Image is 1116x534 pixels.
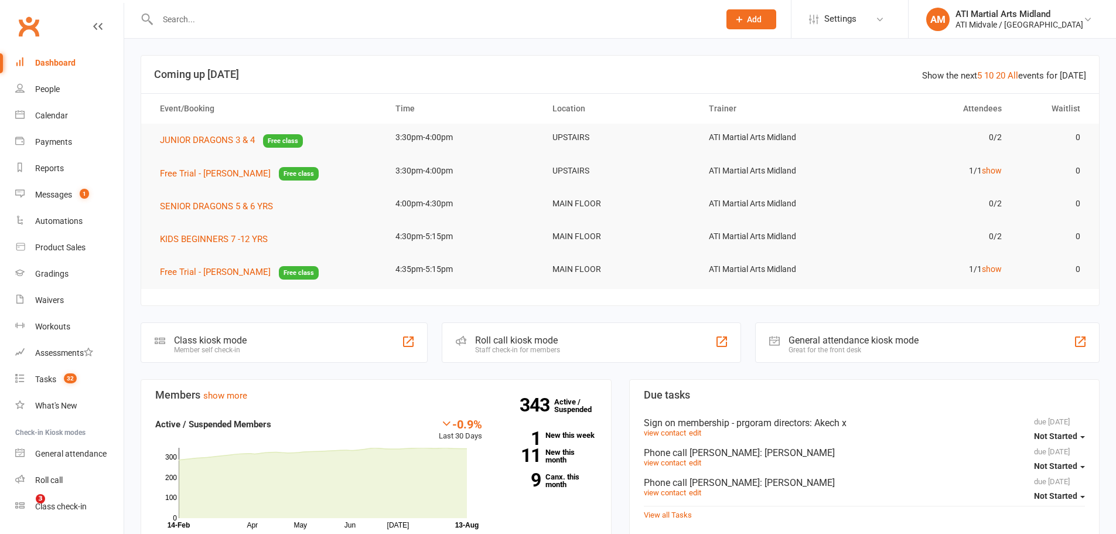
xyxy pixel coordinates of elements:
[203,390,247,401] a: show more
[542,223,699,250] td: MAIN FLOOR
[15,103,124,129] a: Calendar
[977,70,982,81] a: 5
[385,157,542,185] td: 3:30pm-4:00pm
[982,166,1002,175] a: show
[698,94,855,124] th: Trainer
[955,19,1083,30] div: ATI Midvale / [GEOGRAPHIC_DATA]
[15,441,124,467] a: General attendance kiosk mode
[855,124,1012,151] td: 0/2
[644,511,692,519] a: View all Tasks
[35,190,72,199] div: Messages
[520,396,554,414] strong: 343
[439,417,482,443] div: Last 30 Days
[160,201,273,212] span: SENIOR DRAGONS 5 & 6 YRS
[385,190,542,217] td: 4:00pm-4:30pm
[15,366,124,393] a: Tasks 32
[698,190,855,217] td: ATI Martial Arts Midland
[1012,256,1091,283] td: 0
[385,94,542,124] th: Time
[698,223,855,250] td: ATI Martial Arts Midland
[279,266,319,280] span: Free class
[689,488,701,497] a: edit
[174,346,247,354] div: Member self check-in
[955,9,1083,19] div: ATI Martial Arts Midland
[1012,157,1091,185] td: 0
[154,11,711,28] input: Search...
[644,458,686,467] a: view contact
[500,448,597,464] a: 11New this month
[726,9,776,29] button: Add
[385,124,542,151] td: 3:30pm-4:00pm
[14,12,43,41] a: Clubworx
[35,475,63,485] div: Roll call
[1012,94,1091,124] th: Waitlist
[15,494,124,520] a: Class kiosk mode
[644,477,1086,488] div: Phone call [PERSON_NAME]
[855,256,1012,283] td: 1/1
[747,15,762,24] span: Add
[15,467,124,494] a: Roll call
[385,256,542,283] td: 4:35pm-5:15pm
[855,157,1012,185] td: 1/1
[15,129,124,155] a: Payments
[500,430,541,447] strong: 1
[554,389,606,422] a: 343Active / Suspended
[698,157,855,185] td: ATI Martial Arts Midland
[644,488,686,497] a: view contact
[855,94,1012,124] th: Attendees
[35,401,77,410] div: What's New
[160,168,271,179] span: Free Trial - [PERSON_NAME]
[500,473,597,488] a: 9Canx. this month
[1012,124,1091,151] td: 0
[35,84,60,94] div: People
[789,335,919,346] div: General attendance kiosk mode
[15,340,124,366] a: Assessments
[35,375,56,384] div: Tasks
[35,111,68,120] div: Calendar
[385,223,542,250] td: 4:30pm-5:15pm
[1034,426,1085,447] button: Not Started
[160,267,271,277] span: Free Trial - [PERSON_NAME]
[36,494,45,504] span: 3
[35,449,107,458] div: General attendance
[984,70,994,81] a: 10
[155,389,597,401] h3: Members
[855,223,1012,250] td: 0/2
[15,208,124,234] a: Automations
[160,135,255,145] span: JUNIOR DRAGONS 3 & 4
[760,447,835,458] span: : [PERSON_NAME]
[160,166,319,181] button: Free Trial - [PERSON_NAME]Free class
[824,6,856,32] span: Settings
[15,50,124,76] a: Dashboard
[689,428,701,437] a: edit
[35,243,86,252] div: Product Sales
[160,234,268,244] span: KIDS BEGINNERS 7 -12 YRS
[15,314,124,340] a: Workouts
[35,295,64,305] div: Waivers
[15,234,124,261] a: Product Sales
[279,167,319,181] span: Free class
[922,69,1086,83] div: Show the next events for [DATE]
[1034,456,1085,477] button: Not Started
[64,373,77,383] span: 32
[996,70,1005,81] a: 20
[1034,461,1077,471] span: Not Started
[1012,190,1091,217] td: 0
[475,335,560,346] div: Roll call kiosk mode
[35,348,93,358] div: Assessments
[500,471,541,489] strong: 9
[15,393,124,419] a: What's New
[542,190,699,217] td: MAIN FLOOR
[160,232,276,246] button: KIDS BEGINNERS 7 -12 YRS
[35,269,69,278] div: Gradings
[982,264,1002,274] a: show
[542,94,699,124] th: Location
[15,155,124,182] a: Reports
[500,431,597,439] a: 1New this week
[439,417,482,430] div: -0.9%
[35,164,64,173] div: Reports
[174,335,247,346] div: Class kiosk mode
[1034,486,1085,507] button: Not Started
[35,322,70,331] div: Workouts
[35,502,87,511] div: Class check-in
